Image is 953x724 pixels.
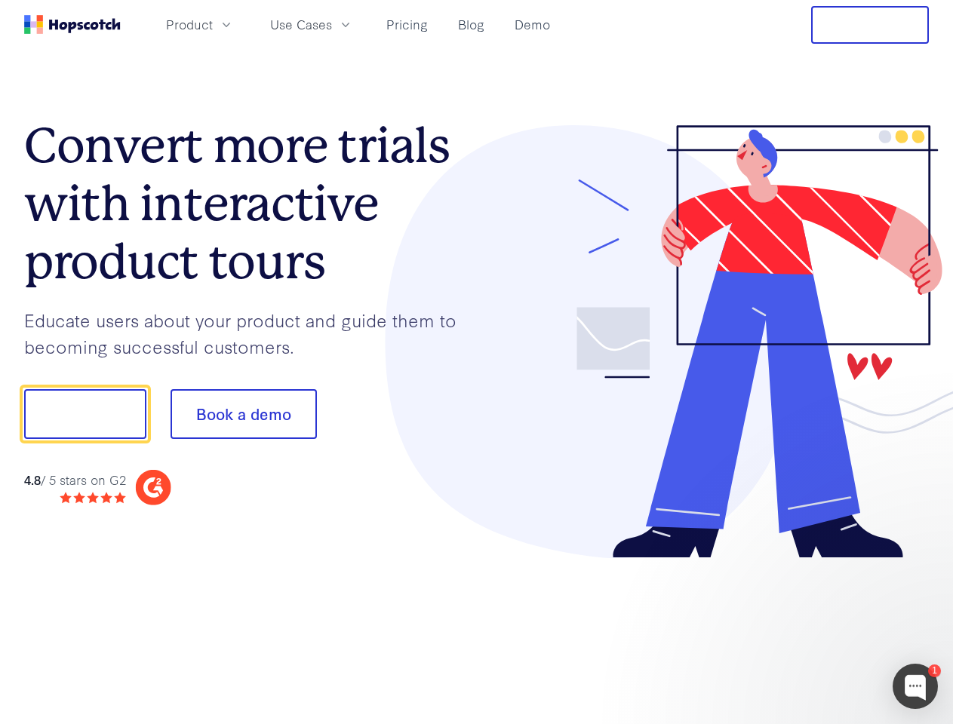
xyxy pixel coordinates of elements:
button: Free Trial [811,6,929,44]
button: Use Cases [261,12,362,37]
div: 1 [928,664,941,677]
a: Blog [452,12,490,37]
button: Book a demo [171,389,317,439]
span: Product [166,15,213,34]
a: Demo [509,12,556,37]
a: Pricing [380,12,434,37]
p: Educate users about your product and guide them to becoming successful customers. [24,307,477,359]
h1: Convert more trials with interactive product tours [24,117,477,290]
a: Home [24,15,121,34]
button: Show me! [24,389,146,439]
div: / 5 stars on G2 [24,471,126,489]
button: Product [157,12,243,37]
span: Use Cases [270,15,332,34]
strong: 4.8 [24,471,41,488]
